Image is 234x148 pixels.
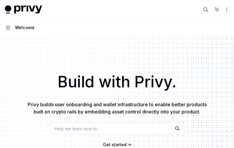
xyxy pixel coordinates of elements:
[28,101,207,115] span: Privy builds user onboarding and wallet infrastructure to enable better products built on crypto ...
[10,70,224,94] h1: Build with Privy.
[103,142,127,148] a: Get started
[103,142,127,147] span: Get started
[223,5,229,14] button: More actions
[15,24,34,31] div: Welcome
[55,125,100,132] span: Help me learn how to…
[5,5,42,14] img: light logo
